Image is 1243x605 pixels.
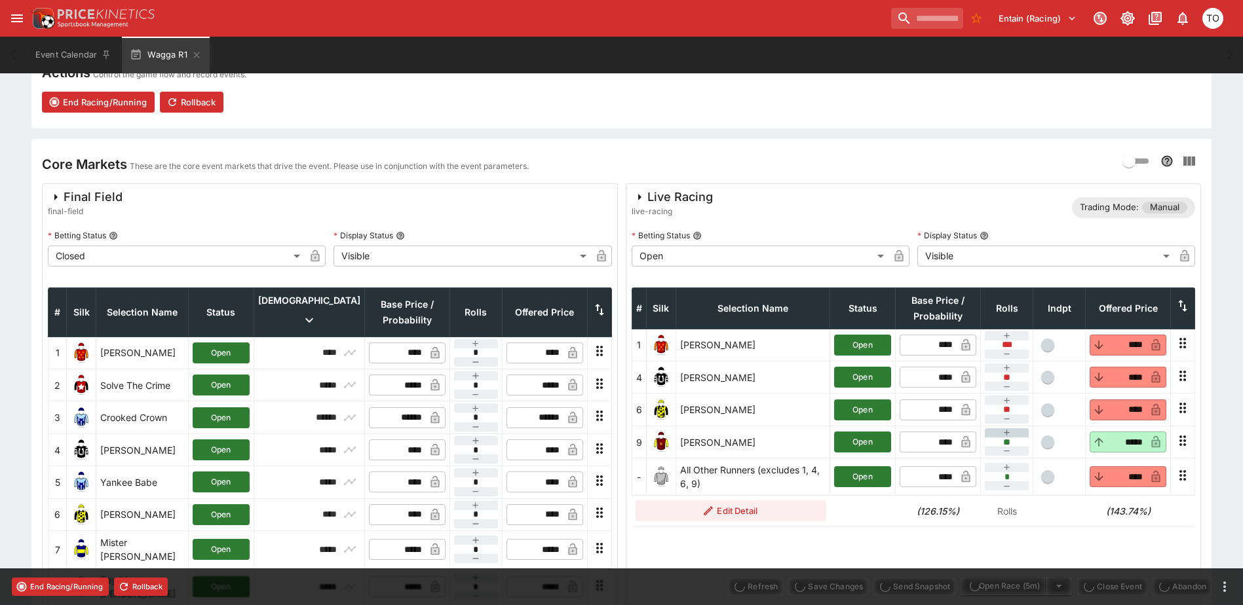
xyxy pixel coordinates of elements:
button: End Racing/Running [12,577,109,596]
p: These are the core event markets that drive the event. Please use in conjunction with the event p... [130,160,529,173]
button: Notifications [1171,7,1195,30]
td: [PERSON_NAME] [676,361,830,394]
img: runner 6 [71,504,92,525]
td: 2 [48,369,67,401]
button: Display Status [396,231,405,240]
img: runner 6 [651,399,672,420]
button: Thomas OConnor [1198,4,1227,33]
button: Wagga R1 [122,37,209,73]
th: Base Price / Probability [896,287,981,329]
div: Visible [334,246,590,266]
div: Open [632,246,889,266]
button: Open [834,466,891,487]
td: [PERSON_NAME] [96,433,189,466]
td: All Other Runners (excludes 1, 4, 6, 9) [676,458,830,496]
div: Closed [48,246,305,266]
th: Independent [1033,287,1086,329]
span: final-field [48,205,123,218]
th: Rolls [449,287,502,337]
img: runner 1 [651,335,672,356]
h6: (143.74%) [1090,504,1167,518]
img: runner 9 [651,431,672,452]
img: PriceKinetics Logo [29,5,55,31]
div: split button [961,577,1072,595]
td: 9 [632,426,646,458]
td: [PERSON_NAME] [676,394,830,426]
td: 4 [632,361,646,394]
span: Manual [1142,201,1187,214]
button: Open [193,471,250,492]
th: Silk [67,287,96,337]
img: runner 7 [71,539,92,560]
th: Offered Price [502,287,587,337]
p: Control the game flow and record events. [93,68,246,81]
p: Rolls [985,504,1029,518]
th: Rolls [981,287,1033,329]
button: Open [834,335,891,356]
td: 1 [48,337,67,369]
button: Toggle light/dark mode [1116,7,1139,30]
button: Documentation [1143,7,1167,30]
th: Status [188,287,254,337]
td: Mister [PERSON_NAME] [96,531,189,568]
td: 6 [48,498,67,530]
td: 3 [48,401,67,433]
th: [DEMOGRAPHIC_DATA] [254,287,364,337]
h4: Core Markets [42,156,127,173]
p: Betting Status [48,230,106,241]
button: End Racing/Running [42,92,155,113]
td: [PERSON_NAME] [96,498,189,530]
input: search [891,8,963,29]
img: Sportsbook Management [58,22,128,27]
th: # [48,287,67,337]
div: Final Field [48,189,123,205]
th: Silk [646,287,676,329]
div: Visible [917,246,1174,266]
th: Selection Name [676,287,830,329]
img: blank-silk.png [651,466,672,487]
button: Rollback [114,577,168,596]
h6: (126.15%) [900,504,977,518]
p: Trading Mode: [1080,201,1139,214]
img: runner 2 [71,375,92,395]
td: 4 [48,433,67,466]
span: live-racing [632,205,713,218]
button: Select Tenant [991,8,1084,29]
button: Edit Detail [636,500,826,521]
td: 1 [632,329,646,361]
th: Status [830,287,896,329]
button: Open [193,342,250,363]
div: Thomas OConnor [1202,8,1223,29]
td: [PERSON_NAME] [676,426,830,458]
button: Event Calendar [28,37,119,73]
div: Live Racing [632,189,713,205]
th: # [632,287,646,329]
td: 5 [48,466,67,498]
span: Mark an event as closed and abandoned. [1153,579,1212,592]
img: runner 5 [71,471,92,492]
button: Open [193,504,250,525]
button: Open [193,375,250,395]
img: runner 3 [71,407,92,428]
td: Solve The Crime [96,369,189,401]
td: [PERSON_NAME] [676,329,830,361]
th: Offered Price [1086,287,1171,329]
button: open drawer [5,7,29,30]
button: Open [193,407,250,428]
button: Connected to PK [1088,7,1112,30]
img: runner 4 [71,439,92,460]
img: runner 1 [71,342,92,363]
button: Open [834,431,891,452]
button: Display Status [980,231,989,240]
th: Selection Name [96,287,189,337]
button: Open [834,367,891,388]
button: Betting Status [693,231,702,240]
td: 7 [48,531,67,568]
button: Open [193,539,250,560]
button: Rollback [160,92,223,113]
td: 6 [632,394,646,426]
p: Display Status [334,230,393,241]
button: No Bookmarks [966,8,987,29]
p: Display Status [917,230,977,241]
td: - [632,458,646,496]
